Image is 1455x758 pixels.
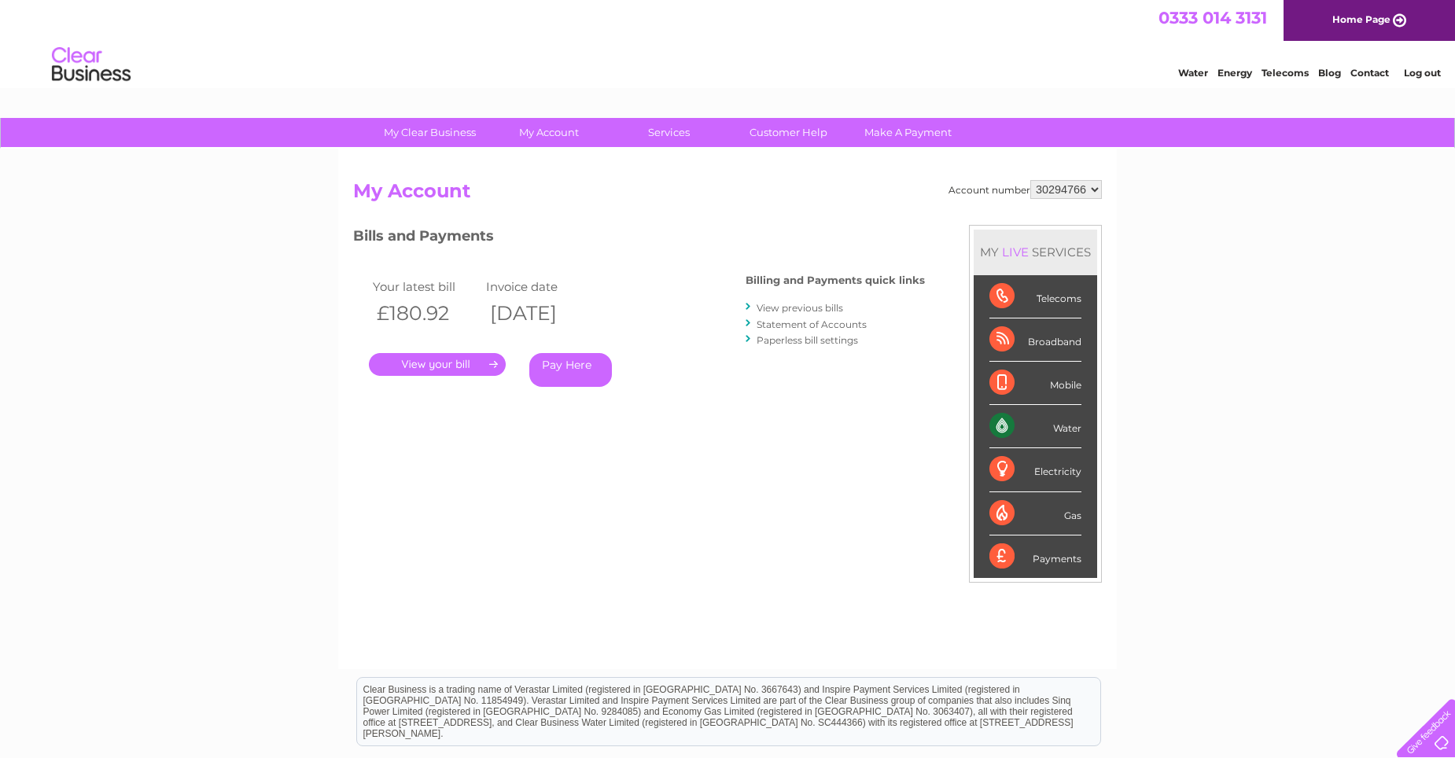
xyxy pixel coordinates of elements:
[974,230,1097,274] div: MY SERVICES
[51,41,131,89] img: logo.png
[746,274,925,286] h4: Billing and Payments quick links
[1404,67,1441,79] a: Log out
[757,318,867,330] a: Statement of Accounts
[1318,67,1341,79] a: Blog
[484,118,614,147] a: My Account
[757,334,858,346] a: Paperless bill settings
[369,353,506,376] a: .
[989,275,1081,318] div: Telecoms
[482,276,595,297] td: Invoice date
[369,276,482,297] td: Your latest bill
[999,245,1032,259] div: LIVE
[949,180,1102,199] div: Account number
[353,180,1102,210] h2: My Account
[1217,67,1252,79] a: Energy
[529,353,612,387] a: Pay Here
[1178,67,1208,79] a: Water
[843,118,973,147] a: Make A Payment
[757,302,843,314] a: View previous bills
[989,405,1081,448] div: Water
[482,297,595,329] th: [DATE]
[989,448,1081,491] div: Electricity
[1262,67,1309,79] a: Telecoms
[369,297,482,329] th: £180.92
[365,118,495,147] a: My Clear Business
[604,118,734,147] a: Services
[1158,8,1267,28] a: 0333 014 3131
[357,9,1100,76] div: Clear Business is a trading name of Verastar Limited (registered in [GEOGRAPHIC_DATA] No. 3667643...
[989,535,1081,578] div: Payments
[989,362,1081,405] div: Mobile
[724,118,853,147] a: Customer Help
[989,492,1081,535] div: Gas
[989,318,1081,362] div: Broadband
[353,225,925,252] h3: Bills and Payments
[1350,67,1389,79] a: Contact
